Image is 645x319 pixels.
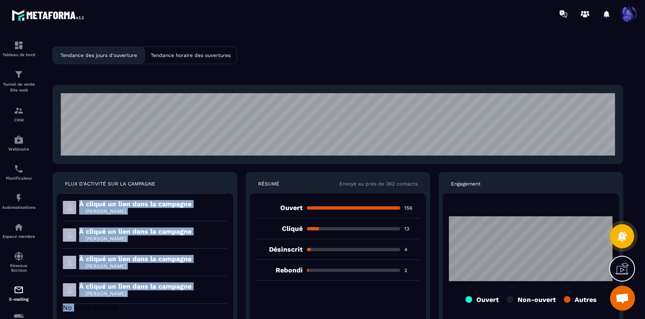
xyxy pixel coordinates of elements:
a: formationformationTunnel de vente Site web [2,63,35,99]
a: automationsautomationsWebinaire [2,129,35,158]
p: 4 [404,246,420,253]
a: social-networksocial-networkRéseaux Sociaux [2,245,35,279]
a: formationformationCRM [2,99,35,129]
p: Rebondi [256,266,303,274]
a: emailemailE-mailing [2,279,35,308]
p: 156 [404,205,420,211]
img: automations [14,135,24,145]
div: Open chat [610,286,635,311]
p: À cliqué un lien dans la campagne [79,228,192,235]
p: Automatisations [2,205,35,210]
img: social-network [14,251,24,261]
p: Webinaire [2,147,35,151]
img: automations [14,193,24,203]
p: Envoyé au près de 362 contacts [339,181,418,187]
p: Tableau de bord [2,52,35,57]
p: Réseaux Sociaux [2,263,35,272]
p: Ouvert [476,296,499,304]
img: formation [14,69,24,79]
a: schedulerschedulerPlanificateur [2,158,35,187]
span: [PERSON_NAME] [85,236,126,242]
span: [PERSON_NAME] [85,263,126,269]
p: RÉSUMÉ [258,181,279,187]
a: automationsautomationsEspace membre [2,216,35,245]
img: mail-detail-icon.f3b144a5.svg [63,228,76,242]
img: automations [14,222,24,232]
p: Espace membre [2,234,35,239]
p: Planificateur [2,176,35,181]
img: logo [12,7,87,23]
p: de [79,208,192,215]
p: Ouvert [256,204,303,212]
img: formation [14,40,24,50]
p: Désinscrit [256,245,303,253]
p: 2 [404,267,420,274]
img: mail-detail-icon.f3b144a5.svg [63,201,76,214]
p: CRM [2,118,35,122]
p: Engagement [451,181,481,187]
p: À cliqué un lien dans la campagne [79,282,192,290]
p: Tendance horaire des ouvertures [151,52,231,58]
a: formationformationTableau de bord [2,34,35,63]
img: formation [14,106,24,116]
p: 13 [404,225,420,232]
a: automationsautomationsAutomatisations [2,187,35,216]
span: No more results! [63,304,117,312]
p: FLUX D'ACTIVITÉ SUR LA CAMPAGNE [65,181,155,187]
p: de [79,290,192,297]
p: Cliqué [256,225,303,232]
img: mail-detail-icon.f3b144a5.svg [63,256,76,269]
p: E-mailing [2,297,35,302]
p: À cliqué un lien dans la campagne [79,200,192,208]
img: scheduler [14,164,24,174]
img: email [14,285,24,295]
p: Non-ouvert [518,296,556,304]
p: À cliqué un lien dans la campagne [79,255,192,263]
img: mail-detail-icon.f3b144a5.svg [63,283,76,297]
p: de [79,263,192,270]
span: [PERSON_NAME] [85,208,126,214]
p: Autres [575,296,597,304]
p: Tunnel de vente Site web [2,82,35,93]
p: de [79,235,192,242]
span: [PERSON_NAME] [85,291,126,297]
p: Tendance des jours d'ouverture [60,52,137,58]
